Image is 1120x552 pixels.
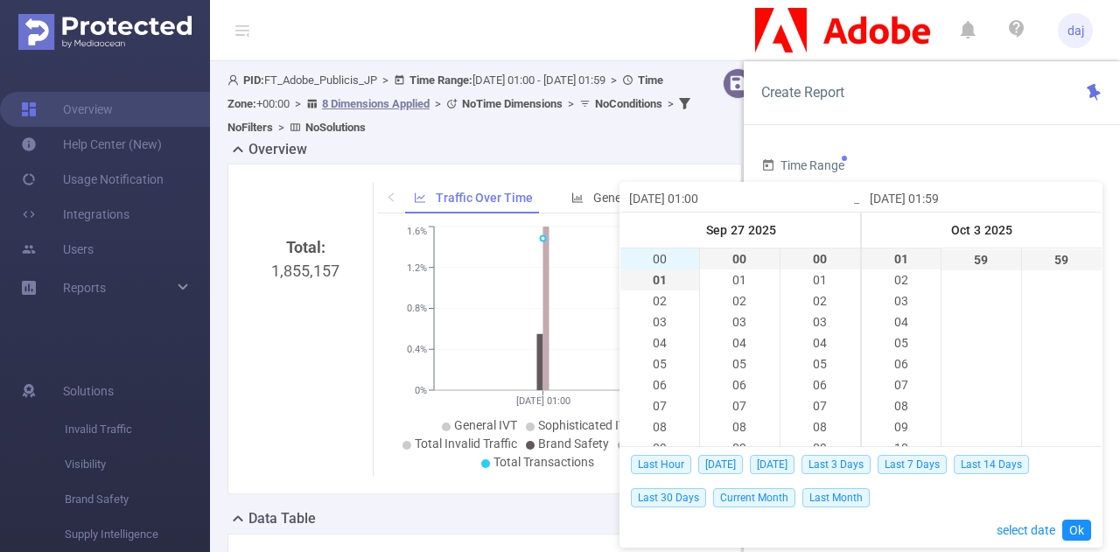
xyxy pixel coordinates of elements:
[227,121,273,134] b: No Filters
[700,353,779,374] li: 05
[605,73,622,87] span: >
[21,127,162,162] a: Help Center (New)
[862,374,941,395] li: 07
[65,447,210,482] span: Visibility
[63,281,106,295] span: Reports
[593,191,812,205] span: General & Sophisticated IVT by Category
[414,192,426,204] i: icon: line-chart
[662,97,679,110] span: >
[227,73,695,134] span: FT_Adobe_Publicis_JP [DATE] 01:00 - [DATE] 01:59 +00:00
[862,269,941,290] li: 02
[750,455,794,474] span: [DATE]
[386,192,396,202] i: icon: left
[761,158,844,172] span: Time Range
[862,332,941,353] li: 05
[571,192,584,204] i: icon: bar-chart
[700,248,779,269] li: 00
[305,121,366,134] b: No Solutions
[620,353,699,374] li: 05
[780,248,860,269] li: 00
[248,508,316,529] h2: Data Table
[620,332,699,353] li: 04
[253,235,359,529] div: 1,855,157
[698,455,743,474] span: [DATE]
[21,197,129,232] a: Integrations
[65,482,210,517] span: Brand Safety
[780,374,860,395] li: 06
[862,437,941,458] li: 10
[941,249,1020,270] li: 59
[407,227,427,238] tspan: 1.6%
[407,344,427,355] tspan: 0.4%
[21,162,164,197] a: Usage Notification
[780,437,860,458] li: 09
[430,97,446,110] span: >
[21,232,94,267] a: Users
[700,269,779,290] li: 01
[997,514,1055,547] a: select date
[620,248,699,269] li: 00
[538,418,633,432] span: Sophisticated IVT
[802,488,870,507] span: Last Month
[620,437,699,458] li: 09
[243,73,264,87] b: PID:
[377,73,394,87] span: >
[954,455,1029,474] span: Last 14 Days
[563,97,579,110] span: >
[415,385,427,396] tspan: 0%
[493,455,594,469] span: Total Transactions
[631,455,691,474] span: Last Hour
[620,290,699,311] li: 02
[780,311,860,332] li: 03
[862,290,941,311] li: 03
[862,353,941,374] li: 06
[780,395,860,416] li: 07
[620,374,699,395] li: 06
[454,418,517,432] span: General IVT
[65,412,210,447] span: Invalid Traffic
[65,517,210,552] span: Supply Intelligence
[862,416,941,437] li: 09
[286,238,325,256] b: Total:
[620,395,699,416] li: 07
[595,97,662,110] b: No Conditions
[63,374,114,409] span: Solutions
[878,455,947,474] span: Last 7 Days
[700,395,779,416] li: 07
[780,332,860,353] li: 04
[407,304,427,315] tspan: 0.8%
[515,395,570,407] tspan: [DATE] 01:00
[1062,520,1091,541] a: Ok
[761,84,844,101] span: Create Report
[620,269,699,290] li: 01
[780,353,860,374] li: 05
[780,290,860,311] li: 02
[713,488,795,507] span: Current Month
[415,437,517,451] span: Total Invalid Traffic
[1022,249,1102,270] li: 59
[620,311,699,332] li: 03
[700,437,779,458] li: 09
[700,311,779,332] li: 03
[620,416,699,437] li: 08
[273,121,290,134] span: >
[801,455,871,474] span: Last 3 Days
[409,73,472,87] b: Time Range:
[18,14,192,50] img: Protected Media
[700,416,779,437] li: 08
[538,437,609,451] span: Brand Safety
[1067,13,1084,48] span: daj
[290,97,306,110] span: >
[700,290,779,311] li: 02
[862,311,941,332] li: 04
[870,188,1093,209] input: End date
[780,269,860,290] li: 01
[322,97,430,110] u: 8 Dimensions Applied
[631,488,706,507] span: Last 30 Days
[462,97,563,110] b: No Time Dimensions
[436,191,533,205] span: Traffic Over Time
[248,139,307,160] h2: Overview
[21,92,113,127] a: Overview
[862,395,941,416] li: 08
[227,74,243,86] i: icon: user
